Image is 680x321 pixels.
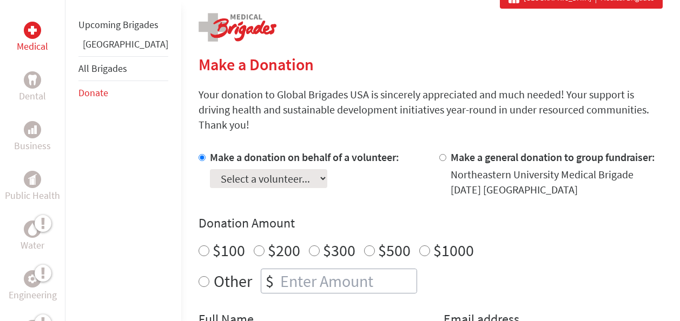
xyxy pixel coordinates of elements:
p: Water [21,238,44,253]
li: Donate [78,81,168,105]
div: $ [261,269,278,293]
div: Business [24,121,41,138]
a: BusinessBusiness [14,121,51,153]
input: Enter Amount [278,269,417,293]
p: Business [14,138,51,153]
a: Upcoming Brigades [78,18,159,31]
p: Your donation to Global Brigades USA is sincerely appreciated and much needed! Your support is dr... [199,87,663,132]
a: [GEOGRAPHIC_DATA] [83,38,168,50]
p: Engineering [9,287,57,303]
li: Upcoming Brigades [78,13,168,37]
a: EngineeringEngineering [9,270,57,303]
img: Dental [28,75,37,85]
label: $100 [213,240,245,260]
a: All Brigades [78,62,127,75]
img: Medical [28,26,37,35]
a: Public HealthPublic Health [5,171,60,203]
div: Water [24,220,41,238]
a: Donate [78,86,108,99]
li: All Brigades [78,56,168,81]
div: Northeastern University Medical Brigade [DATE] [GEOGRAPHIC_DATA] [451,167,663,197]
label: Make a general donation to group fundraiser: [451,150,655,164]
a: DentalDental [19,71,46,104]
div: Medical [24,22,41,39]
label: $300 [323,240,355,260]
img: logo-medical.png [199,13,276,42]
label: $200 [268,240,300,260]
li: Panama [78,37,168,56]
label: $500 [378,240,411,260]
a: MedicalMedical [17,22,48,54]
div: Engineering [24,270,41,287]
img: Public Health [28,174,37,185]
img: Water [28,223,37,235]
p: Medical [17,39,48,54]
h2: Make a Donation [199,55,663,74]
p: Dental [19,89,46,104]
div: Public Health [24,171,41,188]
p: Public Health [5,188,60,203]
label: $1000 [433,240,474,260]
img: Business [28,125,37,134]
div: Dental [24,71,41,89]
label: Make a donation on behalf of a volunteer: [210,150,399,164]
img: Engineering [28,275,37,283]
label: Other [214,269,252,293]
a: WaterWater [21,220,44,253]
h4: Donation Amount [199,215,663,232]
